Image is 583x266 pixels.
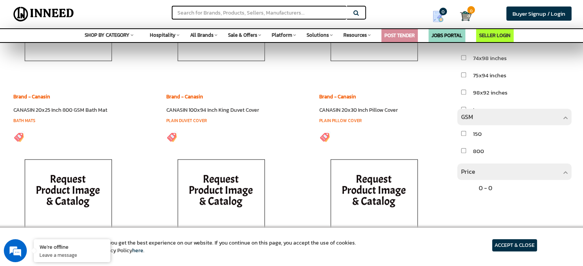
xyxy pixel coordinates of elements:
span: All Brands [190,31,213,39]
p: Leave a message [39,251,105,258]
span: Hospitality [150,31,176,39]
span: We are offline. Please leave us a message. [16,83,134,160]
span: 0 [439,8,447,15]
a: POST TENDER [384,32,415,39]
a: SELLER LOGIN [479,32,511,39]
a: Brand - Canasin [13,93,50,100]
a: Brand - Canasin [319,93,356,100]
a: CANASIN 20x25 Inch 800 GSM Bath Mat [13,106,107,114]
span: Large [473,105,487,114]
img: inneed-image-na.png [15,150,122,265]
span: 150 [473,129,482,138]
img: inneed-image-na.png [320,150,428,265]
div: We're offline [39,243,105,250]
input: Search for Brands, Products, Sellers, Manufacturers... [172,6,347,20]
a: Plain Pillow Cover [319,117,362,124]
span: Platform [272,31,292,39]
span: 800 [473,147,484,155]
a: Plain Duvet Cover [166,117,207,124]
div: Leave a message [40,43,129,53]
img: inneed-price-tag.png [319,131,331,142]
img: inneed-price-tag.png [13,131,25,142]
textarea: Type your message and click 'Submit' [4,181,146,208]
article: We use cookies to ensure you get the best experience on our website. If you continue on this page... [46,239,356,255]
a: Brand - Canasin [166,93,203,100]
span: Buyer Signup / Login [512,9,565,18]
a: my Quotes 0 [422,8,460,25]
img: inneed-image-na.png [168,150,275,265]
a: Buyer Signup / Login [506,7,572,21]
img: Cart [460,10,471,22]
a: JOBS PORTAL [432,32,462,39]
span: GSM [461,112,473,121]
div: Minimize live chat window [126,4,144,22]
img: Show My Quotes [432,11,444,22]
span: 98x92 inches [473,88,507,97]
a: here [132,246,143,255]
a: CANASIN 20x30 Inch Pillow Cover [319,106,398,114]
span: 0 - 0 [479,183,492,193]
span: Sale & Offers [228,31,257,39]
em: Submit [112,208,139,219]
span: SHOP BY CATEGORY [85,31,130,39]
span: Resources [343,31,367,39]
span: Price [461,167,475,176]
span: 75x94 inches [473,71,506,80]
img: salesiqlogo_leal7QplfZFryJ6FIlVepeu7OftD7mt8q6exU6-34PB8prfIgodN67KcxXM9Y7JQ_.png [53,173,58,178]
em: Driven by SalesIQ [60,173,97,178]
span: 20x30 inches [473,36,508,45]
span: 74x98 inches [473,54,507,62]
span: 0 [467,6,475,14]
article: ACCEPT & CLOSE [492,239,537,251]
a: Bath Mats [13,117,35,124]
span: Solutions [307,31,329,39]
img: Inneed.Market [10,5,77,24]
a: CANASIN 100x94 Inch King Duvet Cover [166,106,259,114]
img: logo_Zg8I0qSkbAqR2WFHt3p6CTuqpyXMFPubPcD2OT02zFN43Cy9FUNNG3NEPhM_Q1qe_.png [13,46,32,50]
a: Cart 0 [460,8,466,24]
img: inneed-price-tag.png [166,131,178,142]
